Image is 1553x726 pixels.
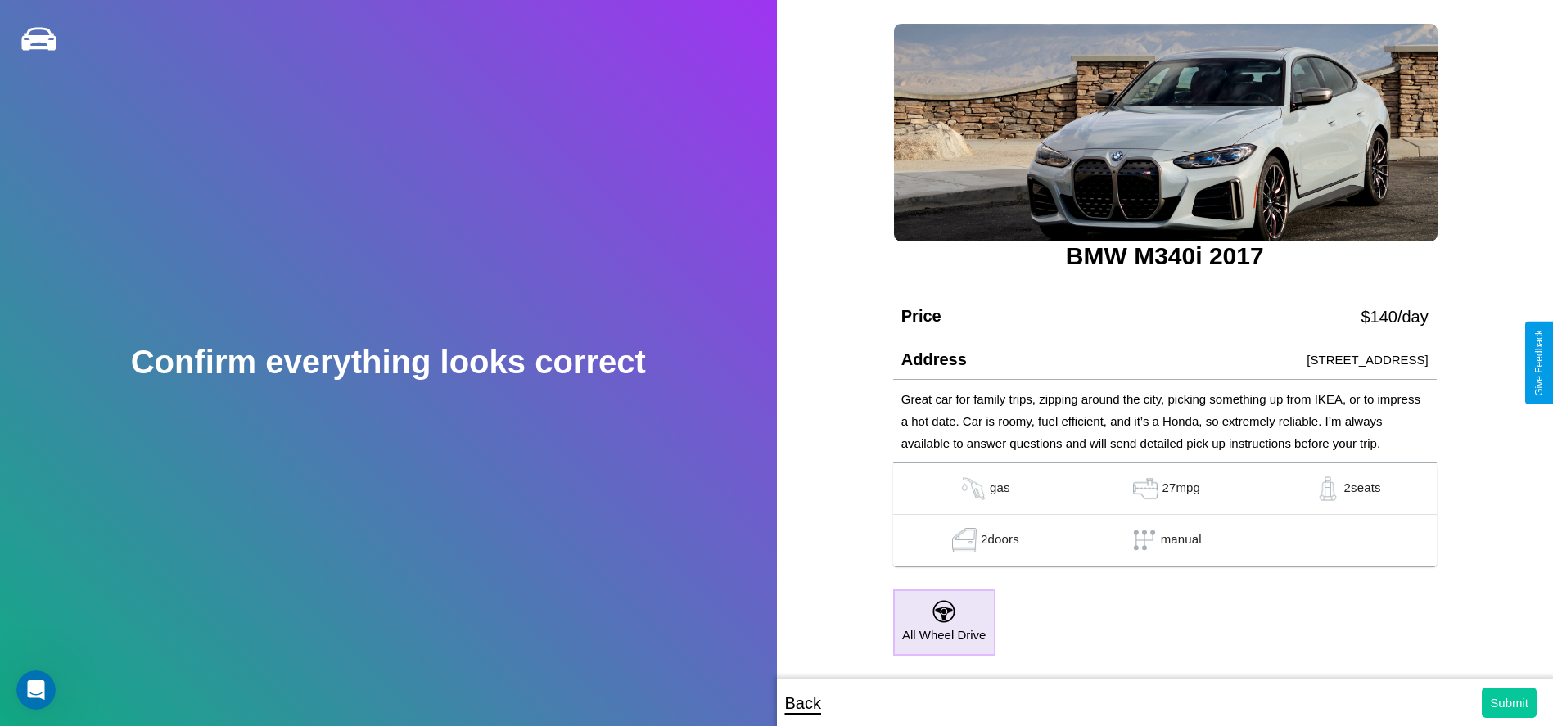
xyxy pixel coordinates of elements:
p: Great car for family trips, zipping around the city, picking something up from IKEA, or to impres... [901,388,1429,454]
img: gas [948,528,981,552]
h4: Address [901,350,967,369]
h2: Confirm everything looks correct [131,344,646,381]
p: gas [990,476,1010,501]
img: gas [1311,476,1344,501]
div: Give Feedback [1533,330,1545,396]
button: Submit [1482,688,1537,718]
p: manual [1161,528,1202,552]
table: simple table [893,463,1437,566]
p: All Wheel Drive [902,624,986,646]
p: [STREET_ADDRESS] [1307,349,1428,371]
p: 27 mpg [1162,476,1200,501]
p: Back [785,688,821,718]
img: gas [957,476,990,501]
p: $ 140 /day [1361,302,1428,331]
h4: Price [901,307,941,326]
p: 2 seats [1344,476,1381,501]
img: gas [1129,476,1162,501]
iframe: Intercom live chat [16,670,56,710]
p: 2 doors [981,528,1019,552]
h3: BMW M340i 2017 [893,242,1437,270]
